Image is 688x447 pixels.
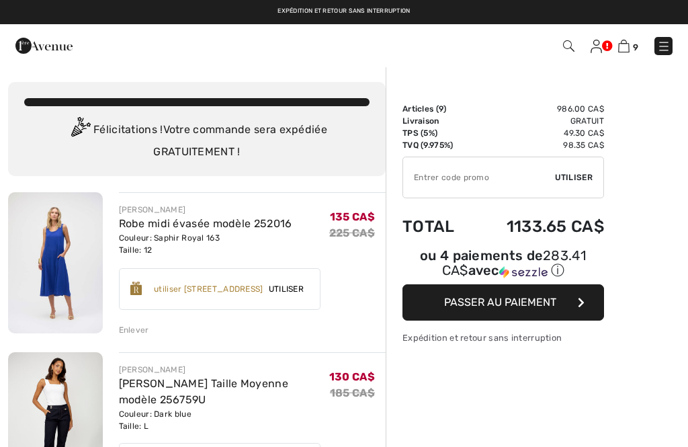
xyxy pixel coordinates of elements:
[263,283,309,295] span: Utiliser
[15,32,73,59] img: 1ère Avenue
[402,139,472,151] td: TVQ (9.975%)
[444,296,556,309] span: Passer au paiement
[472,127,604,139] td: 49.30 CA$
[15,38,73,51] a: 1ère Avenue
[329,370,375,383] span: 130 CA$
[439,104,443,114] span: 9
[119,217,292,230] a: Robe midi évasée modèle 252016
[472,115,604,127] td: Gratuit
[402,249,604,280] div: ou 4 paiements de avec
[591,40,602,53] img: Mes infos
[402,115,472,127] td: Livraison
[330,387,375,399] s: 185 CA$
[119,377,288,406] a: [PERSON_NAME] Taille Moyenne modèle 256759U
[472,139,604,151] td: 98.35 CA$
[119,324,149,336] div: Enlever
[402,284,604,321] button: Passer au paiement
[633,42,638,52] span: 9
[618,40,630,52] img: Panier d'achat
[402,204,472,249] td: Total
[618,38,638,54] a: 9
[329,227,375,239] s: 225 CA$
[472,204,604,249] td: 1133.65 CA$
[8,192,103,333] img: Robe midi évasée modèle 252016
[330,210,375,223] span: 135 CA$
[154,283,263,295] div: utiliser [STREET_ADDRESS]
[67,117,93,144] img: Congratulation2.svg
[119,408,329,432] div: Couleur: Dark blue Taille: L
[402,331,604,344] div: Expédition et retour sans interruption
[24,117,370,160] div: Félicitations ! Votre commande sera expédiée GRATUITEMENT !
[119,204,292,216] div: [PERSON_NAME]
[402,127,472,139] td: TPS (5%)
[402,103,472,115] td: Articles ( )
[402,249,604,284] div: ou 4 paiements de283.41 CA$avecSezzle Cliquez pour en savoir plus sur Sezzle
[119,364,329,376] div: [PERSON_NAME]
[472,103,604,115] td: 986.00 CA$
[657,40,671,53] img: Menu
[130,282,142,295] img: Reward-Logo.svg
[403,157,555,198] input: Code promo
[442,247,587,278] span: 283.41 CA$
[499,266,548,278] img: Sezzle
[555,171,593,184] span: Utiliser
[563,40,574,52] img: Recherche
[119,232,292,256] div: Couleur: Saphir Royal 163 Taille: 12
